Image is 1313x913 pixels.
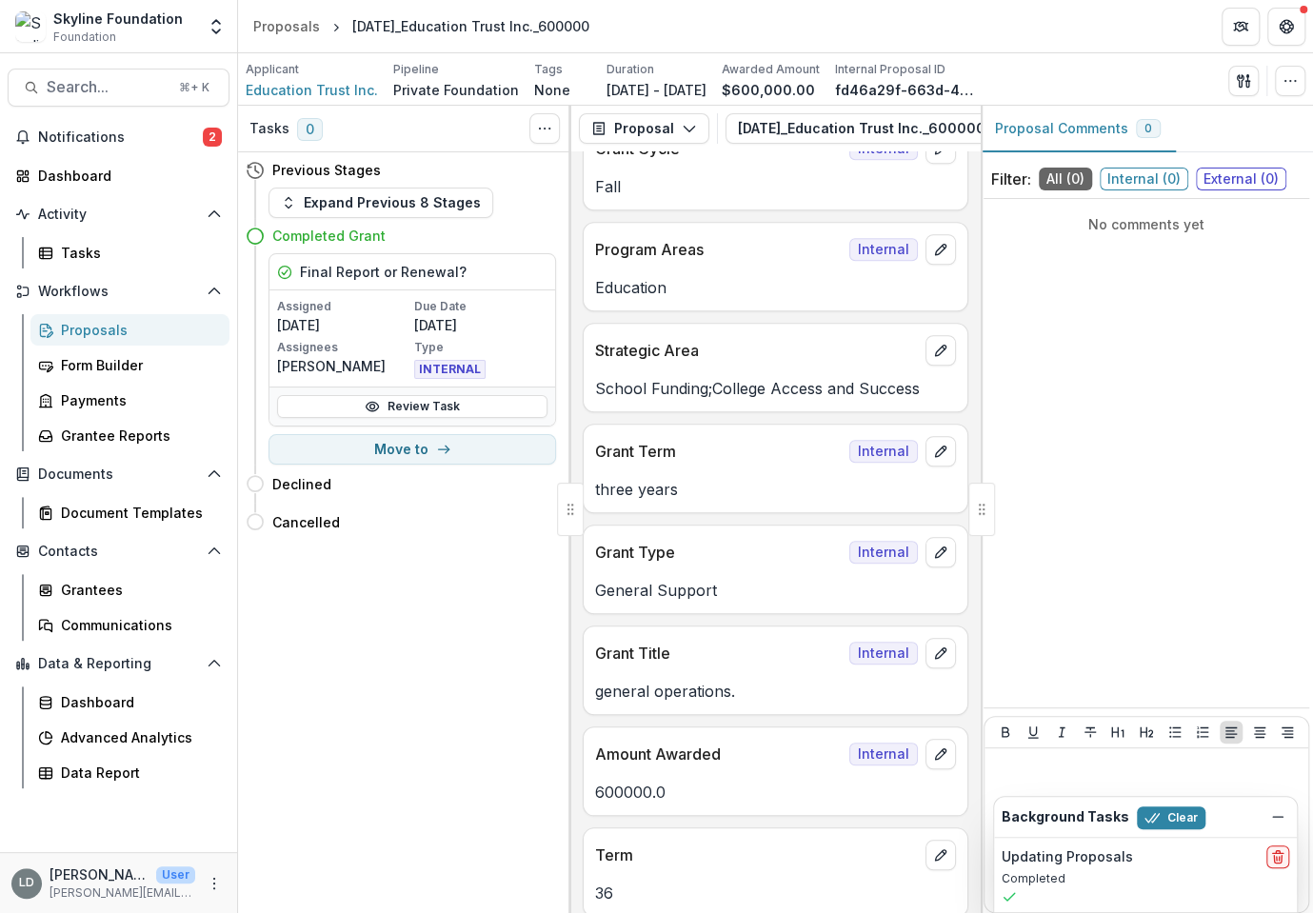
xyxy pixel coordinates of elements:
[595,743,842,765] p: Amount Awarded
[414,360,486,379] span: INTERNAL
[595,175,956,198] p: Fall
[1191,721,1214,744] button: Ordered List
[595,781,956,804] p: 600000.0
[61,320,214,340] div: Proposals
[50,884,195,902] p: [PERSON_NAME][EMAIL_ADDRESS][DOMAIN_NAME]
[722,61,820,78] p: Awarded Amount
[38,284,199,300] span: Workflows
[607,80,706,100] p: [DATE] - [DATE]
[925,234,956,265] button: edit
[991,168,1031,190] p: Filter:
[1144,122,1152,135] span: 0
[393,80,519,100] p: Private Foundation
[61,243,214,263] div: Tasks
[30,349,229,381] a: Form Builder
[8,199,229,229] button: Open Activity
[849,238,918,261] span: Internal
[272,474,331,494] h4: Declined
[414,315,547,335] p: [DATE]
[1135,721,1158,744] button: Heading 2
[994,721,1017,744] button: Bold
[38,466,199,483] span: Documents
[203,128,222,147] span: 2
[849,642,918,665] span: Internal
[61,580,214,600] div: Grantees
[925,840,956,870] button: edit
[269,188,493,218] button: Expand Previous 8 Stages
[8,276,229,307] button: Open Workflows
[8,69,229,107] button: Search...
[414,339,547,356] p: Type
[246,61,299,78] p: Applicant
[534,61,563,78] p: Tags
[925,638,956,668] button: edit
[61,390,214,410] div: Payments
[246,80,378,100] a: Education Trust Inc.
[925,335,956,366] button: edit
[1196,168,1286,190] span: External ( 0 )
[203,8,229,46] button: Open entity switcher
[272,512,340,532] h4: Cancelled
[595,882,956,904] p: 36
[277,356,410,376] p: [PERSON_NAME]
[61,727,214,747] div: Advanced Analytics
[595,579,956,602] p: General Support
[19,877,34,889] div: Lisa Dinh
[272,160,381,180] h4: Previous Stages
[835,61,945,78] p: Internal Proposal ID
[1002,849,1133,865] h2: Updating Proposals
[595,440,842,463] p: Grant Term
[61,615,214,635] div: Communications
[835,80,978,100] p: fd46a29f-663d-41c6-a09c-49735a13c739
[30,722,229,753] a: Advanced Analytics
[30,757,229,788] a: Data Report
[595,680,956,703] p: general operations.
[38,129,203,146] span: Notifications
[1137,806,1205,829] button: Clear
[1164,721,1186,744] button: Bullet List
[8,648,229,679] button: Open Data & Reporting
[30,314,229,346] a: Proposals
[1266,845,1289,868] button: delete
[1248,721,1271,744] button: Align Center
[30,385,229,416] a: Payments
[8,459,229,489] button: Open Documents
[61,692,214,712] div: Dashboard
[1002,870,1289,887] p: Completed
[30,609,229,641] a: Communications
[991,214,1302,234] p: No comments yet
[277,395,547,418] a: Review Task
[925,537,956,567] button: edit
[726,113,1044,144] button: [DATE]_Education Trust Inc._600000
[30,574,229,605] a: Grantees
[595,276,956,299] p: Education
[1222,8,1260,46] button: Partners
[277,315,410,335] p: [DATE]
[30,237,229,268] a: Tasks
[1079,721,1102,744] button: Strike
[1267,8,1305,46] button: Get Help
[30,497,229,528] a: Document Templates
[1106,721,1129,744] button: Heading 1
[38,656,199,672] span: Data & Reporting
[203,872,226,895] button: More
[61,355,214,375] div: Form Builder
[277,339,410,356] p: Assignees
[8,536,229,566] button: Open Contacts
[1276,721,1299,744] button: Align Right
[925,739,956,769] button: edit
[297,118,323,141] span: 0
[595,642,842,665] p: Grant Title
[15,11,46,42] img: Skyline Foundation
[595,478,956,501] p: three years
[414,298,547,315] p: Due Date
[849,743,918,765] span: Internal
[1220,721,1243,744] button: Align Left
[8,122,229,152] button: Notifications2
[722,80,815,100] p: $600,000.00
[53,29,116,46] span: Foundation
[1039,168,1092,190] span: All ( 0 )
[38,544,199,560] span: Contacts
[595,541,842,564] p: Grant Type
